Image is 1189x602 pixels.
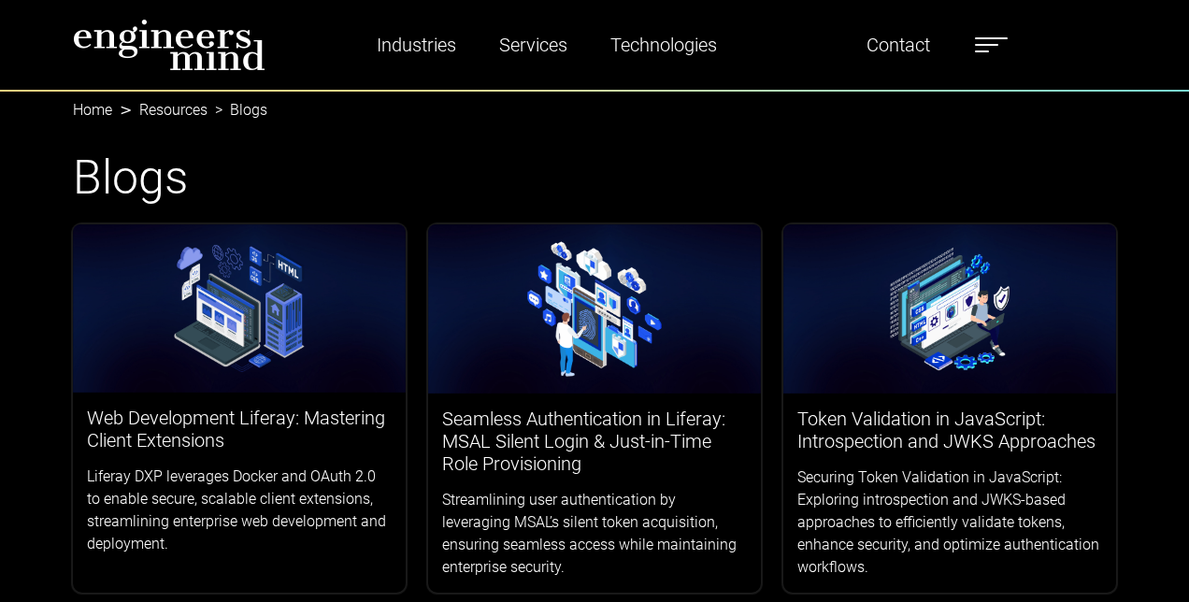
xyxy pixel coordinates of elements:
[859,23,938,66] a: Contact
[492,23,575,66] a: Services
[442,489,747,579] p: Streamlining user authentication by leveraging MSAL’s silent token acquisition, ensuring seamless...
[603,23,724,66] a: Technologies
[208,99,267,122] li: Blogs
[428,224,761,393] img: logos
[797,408,1102,452] h3: Token Validation in JavaScript: Introspection and JWKS Approaches
[428,299,761,593] a: Seamless Authentication in Liferay: MSAL Silent Login & Just-in-Time Role ProvisioningStreamlinin...
[783,224,1116,393] img: logos
[139,101,208,119] a: Resources
[73,299,406,570] a: Web Development Liferay: Mastering Client ExtensionsLiferay DXP leverages Docker and OAuth 2.0 to...
[73,90,1116,112] nav: breadcrumb
[73,150,1116,206] h1: Blogs
[73,19,265,71] img: logo
[369,23,464,66] a: Industries
[783,299,1116,593] a: Token Validation in JavaScript: Introspection and JWKS ApproachesSecuring Token Validation in Jav...
[442,408,747,475] h3: Seamless Authentication in Liferay: MSAL Silent Login & Just-in-Time Role Provisioning
[797,466,1102,579] p: Securing Token Validation in JavaScript: Exploring introspection and JWKS-based approaches to eff...
[73,101,112,119] a: Home
[73,224,406,393] img: logos
[87,466,392,555] p: Liferay DXP leverages Docker and OAuth 2.0 to enable secure, scalable client extensions, streamli...
[87,407,392,451] h3: Web Development Liferay: Mastering Client Extensions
